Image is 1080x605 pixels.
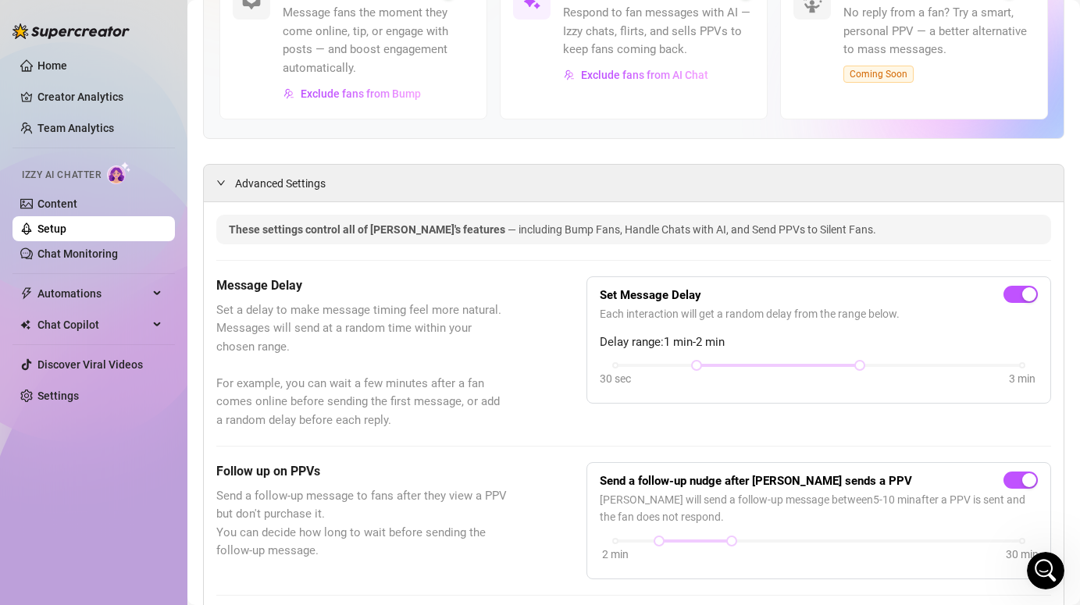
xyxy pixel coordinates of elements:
[1006,546,1039,563] div: 30 min
[20,319,30,330] img: Chat Copilot
[508,223,876,236] span: — including Bump Fans, Handle Chats with AI, and Send PPVs to Silent Fans.
[301,87,421,100] span: Exclude fans from Bump
[37,222,66,235] a: Setup
[216,178,226,187] span: expanded
[235,175,326,192] span: Advanced Settings
[1027,552,1064,589] iframe: Intercom live chat
[843,66,914,83] span: Coming Soon
[12,23,130,39] img: logo-BBDzfeDw.svg
[37,59,67,72] a: Home
[600,370,631,387] div: 30 sec
[1009,370,1035,387] div: 3 min
[216,174,235,191] div: expanded
[600,474,912,488] strong: Send a follow-up nudge after [PERSON_NAME] sends a PPV
[22,168,101,183] span: Izzy AI Chatter
[563,62,709,87] button: Exclude fans from AI Chat
[20,287,33,300] span: thunderbolt
[216,276,508,295] h5: Message Delay
[37,312,148,337] span: Chat Copilot
[37,247,118,260] a: Chat Monitoring
[37,198,77,210] a: Content
[563,4,754,59] span: Respond to fan messages with AI — Izzy chats, flirts, and sells PPVs to keep fans coming back.
[283,81,422,106] button: Exclude fans from Bump
[107,162,131,184] img: AI Chatter
[37,358,143,371] a: Discover Viral Videos
[37,122,114,134] a: Team Analytics
[564,69,575,80] img: svg%3e
[37,390,79,402] a: Settings
[37,281,148,306] span: Automations
[600,288,701,302] strong: Set Message Delay
[581,69,708,81] span: Exclude fans from AI Chat
[600,491,1038,525] span: [PERSON_NAME] will send a follow-up message between 5 - 10 min after a PPV is sent and the fan do...
[216,462,508,481] h5: Follow up on PPVs
[216,487,508,561] span: Send a follow-up message to fans after they view a PPV but don't purchase it. You can decide how ...
[600,305,1038,322] span: Each interaction will get a random delay from the range below.
[602,546,629,563] div: 2 min
[843,4,1035,59] span: No reply from a fan? Try a smart, personal PPV — a better alternative to mass messages.
[37,84,162,109] a: Creator Analytics
[283,88,294,99] img: svg%3e
[283,4,474,77] span: Message fans the moment they come online, tip, or engage with posts — and boost engagement automa...
[600,333,1038,352] span: Delay range: 1 min - 2 min
[216,301,508,430] span: Set a delay to make message timing feel more natural. Messages will send at a random time within ...
[229,223,508,236] span: These settings control all of [PERSON_NAME]'s features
